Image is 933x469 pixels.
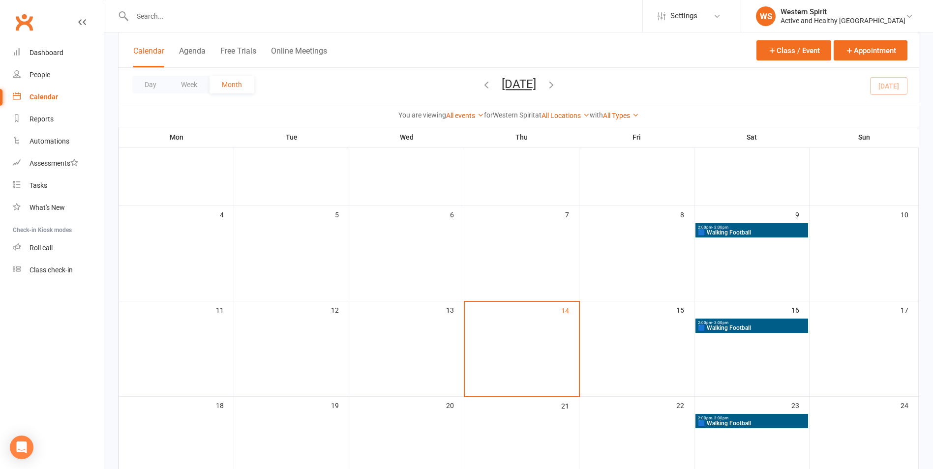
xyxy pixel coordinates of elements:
strong: with [590,111,603,119]
div: Western Spirit [781,7,905,16]
a: Reports [13,108,104,130]
button: Online Meetings [271,46,327,67]
span: Settings [670,5,697,27]
div: 12 [331,301,349,318]
span: - 3:00pm [712,416,728,420]
a: Tasks [13,175,104,197]
div: 16 [791,301,809,318]
th: Tue [234,127,349,147]
div: 14 [561,302,579,318]
div: 11 [216,301,234,318]
a: All events [446,112,484,119]
span: 2:00pm [697,225,806,230]
div: 10 [901,206,918,222]
div: 21 [561,397,579,413]
div: 18 [216,397,234,413]
span: 🟦 Walking Football [697,325,806,331]
button: Calendar [133,46,164,67]
button: Agenda [179,46,206,67]
th: Wed [349,127,464,147]
a: All Locations [542,112,590,119]
div: Reports [30,115,54,123]
div: Automations [30,137,69,145]
span: - 3:00pm [712,321,728,325]
input: Search... [129,9,642,23]
div: Dashboard [30,49,63,57]
a: Roll call [13,237,104,259]
div: 6 [450,206,464,222]
th: Sat [694,127,810,147]
th: Thu [464,127,579,147]
div: 17 [901,301,918,318]
div: 24 [901,397,918,413]
div: Class check-in [30,266,73,274]
a: Class kiosk mode [13,259,104,281]
div: 7 [565,206,579,222]
div: 8 [680,206,694,222]
a: Automations [13,130,104,152]
strong: You are viewing [398,111,446,119]
div: 22 [676,397,694,413]
th: Sun [810,127,919,147]
span: 2:00pm [697,321,806,325]
div: 13 [446,301,464,318]
strong: Western Spirit [493,111,535,119]
a: People [13,64,104,86]
button: Free Trials [220,46,256,67]
a: Calendar [13,86,104,108]
div: 23 [791,397,809,413]
div: Active and Healthy [GEOGRAPHIC_DATA] [781,16,905,25]
th: Fri [579,127,694,147]
span: 🟦 Walking Football [697,420,806,426]
div: Open Intercom Messenger [10,436,33,459]
div: Assessments [30,159,78,167]
div: People [30,71,50,79]
div: Roll call [30,244,53,252]
button: [DATE] [502,77,536,91]
a: Dashboard [13,42,104,64]
th: Mon [119,127,234,147]
button: Class / Event [756,40,831,60]
div: 15 [676,301,694,318]
div: What's New [30,204,65,211]
a: Assessments [13,152,104,175]
div: 5 [335,206,349,222]
div: 20 [446,397,464,413]
a: What's New [13,197,104,219]
div: Tasks [30,181,47,189]
div: Calendar [30,93,58,101]
button: Day [132,76,169,93]
button: Week [169,76,210,93]
div: WS [756,6,776,26]
button: Appointment [834,40,907,60]
strong: for [484,111,493,119]
a: All Types [603,112,639,119]
div: 4 [220,206,234,222]
span: 🟦 Walking Football [697,230,806,235]
span: - 3:00pm [712,225,728,230]
span: 2:00pm [697,416,806,420]
strong: at [535,111,542,119]
div: 19 [331,397,349,413]
div: 9 [795,206,809,222]
a: Clubworx [12,10,36,34]
button: Month [210,76,254,93]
